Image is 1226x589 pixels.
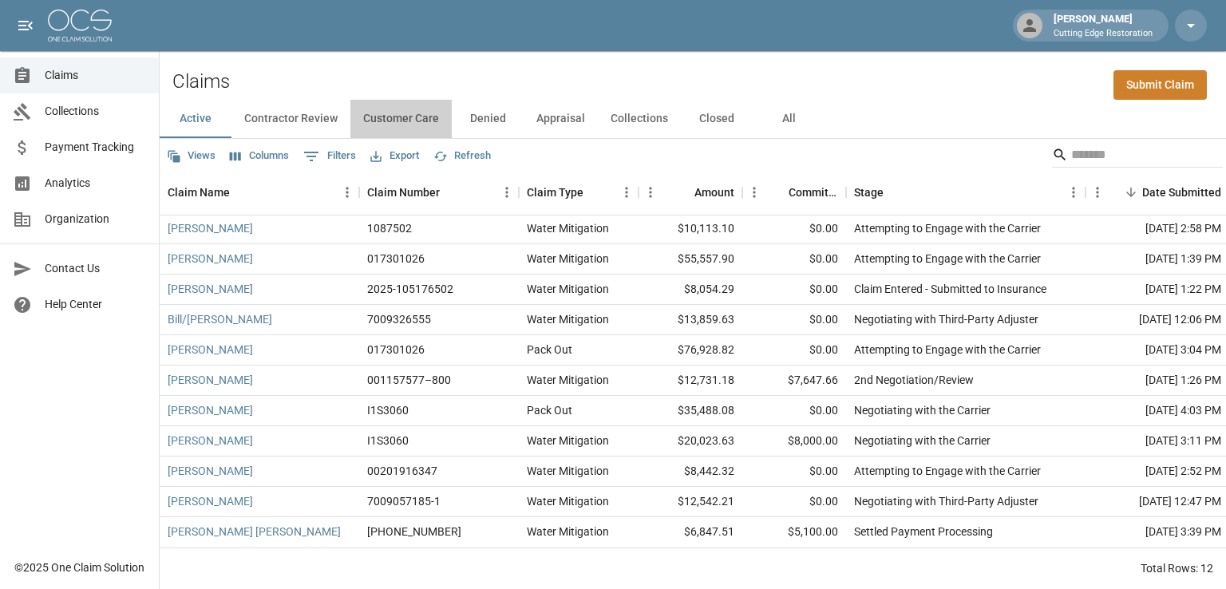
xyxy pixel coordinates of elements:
[854,281,1046,297] div: Claim Entered - Submitted to Insurance
[1062,180,1086,204] button: Menu
[527,372,609,388] div: Water Mitigation
[742,214,846,244] div: $0.00
[681,100,753,138] button: Closed
[367,524,461,540] div: 2025-592-896351
[168,402,253,418] a: [PERSON_NAME]
[639,170,742,215] div: Amount
[350,100,452,138] button: Customer Care
[527,524,609,540] div: Water Mitigation
[1120,181,1142,204] button: Sort
[1113,70,1207,100] a: Submit Claim
[854,251,1041,267] div: Attempting to Engage with the Carrier
[163,144,219,168] button: Views
[742,244,846,275] div: $0.00
[639,426,742,457] div: $20,023.63
[359,170,519,215] div: Claim Number
[168,463,253,479] a: [PERSON_NAME]
[168,220,253,236] a: [PERSON_NAME]
[598,100,681,138] button: Collections
[45,103,146,120] span: Collections
[639,517,742,547] div: $6,847.51
[639,457,742,487] div: $8,442.32
[440,181,462,204] button: Sort
[45,175,146,192] span: Analytics
[639,244,742,275] div: $55,557.90
[230,181,252,204] button: Sort
[527,311,609,327] div: Water Mitigation
[299,144,360,169] button: Show filters
[854,402,991,418] div: Negotiating with the Carrier
[742,335,846,366] div: $0.00
[527,170,583,215] div: Claim Type
[1047,11,1159,40] div: [PERSON_NAME]
[527,281,609,297] div: Water Mitigation
[168,524,341,540] a: [PERSON_NAME] [PERSON_NAME]
[527,342,572,358] div: Pack Out
[168,433,253,449] a: [PERSON_NAME]
[884,181,906,204] button: Sort
[226,144,293,168] button: Select columns
[639,214,742,244] div: $10,113.10
[452,100,524,138] button: Denied
[45,211,146,227] span: Organization
[367,342,425,358] div: 017301026
[527,433,609,449] div: Water Mitigation
[854,372,974,388] div: 2nd Negotiation/Review
[367,463,437,479] div: 00201916347
[495,180,519,204] button: Menu
[367,220,412,236] div: 1087502
[694,170,734,215] div: Amount
[168,372,253,388] a: [PERSON_NAME]
[367,402,409,418] div: I1S3060
[639,366,742,396] div: $12,731.18
[1141,560,1213,576] div: Total Rows: 12
[766,181,789,204] button: Sort
[639,396,742,426] div: $35,488.08
[527,463,609,479] div: Water Mitigation
[429,144,495,168] button: Refresh
[367,493,441,509] div: 7009057185-1
[742,180,766,204] button: Menu
[366,144,423,168] button: Export
[854,433,991,449] div: Negotiating with the Carrier
[527,251,609,267] div: Water Mitigation
[1142,170,1221,215] div: Date Submitted
[524,100,598,138] button: Appraisal
[10,10,42,42] button: open drawer
[45,296,146,313] span: Help Center
[160,100,1226,138] div: dynamic tabs
[854,170,884,215] div: Stage
[742,457,846,487] div: $0.00
[1054,27,1153,41] p: Cutting Edge Restoration
[168,342,253,358] a: [PERSON_NAME]
[45,139,146,156] span: Payment Tracking
[527,402,572,418] div: Pack Out
[168,281,253,297] a: [PERSON_NAME]
[639,305,742,335] div: $13,859.63
[527,220,609,236] div: Water Mitigation
[1086,180,1109,204] button: Menu
[367,433,409,449] div: I1S3060
[14,559,144,575] div: © 2025 One Claim Solution
[367,372,451,388] div: 001157577–800
[742,366,846,396] div: $7,647.66
[639,335,742,366] div: $76,928.82
[335,180,359,204] button: Menu
[742,426,846,457] div: $8,000.00
[45,67,146,84] span: Claims
[854,342,1041,358] div: Attempting to Engage with the Carrier
[1052,142,1223,171] div: Search
[742,396,846,426] div: $0.00
[742,170,846,215] div: Committed Amount
[583,181,606,204] button: Sort
[854,463,1041,479] div: Attempting to Engage with the Carrier
[753,100,825,138] button: All
[160,170,359,215] div: Claim Name
[742,487,846,517] div: $0.00
[639,487,742,517] div: $12,542.21
[742,275,846,305] div: $0.00
[168,311,272,327] a: Bill/[PERSON_NAME]
[48,10,112,42] img: ocs-logo-white-transparent.png
[527,493,609,509] div: Water Mitigation
[854,524,993,540] div: Settled Payment Processing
